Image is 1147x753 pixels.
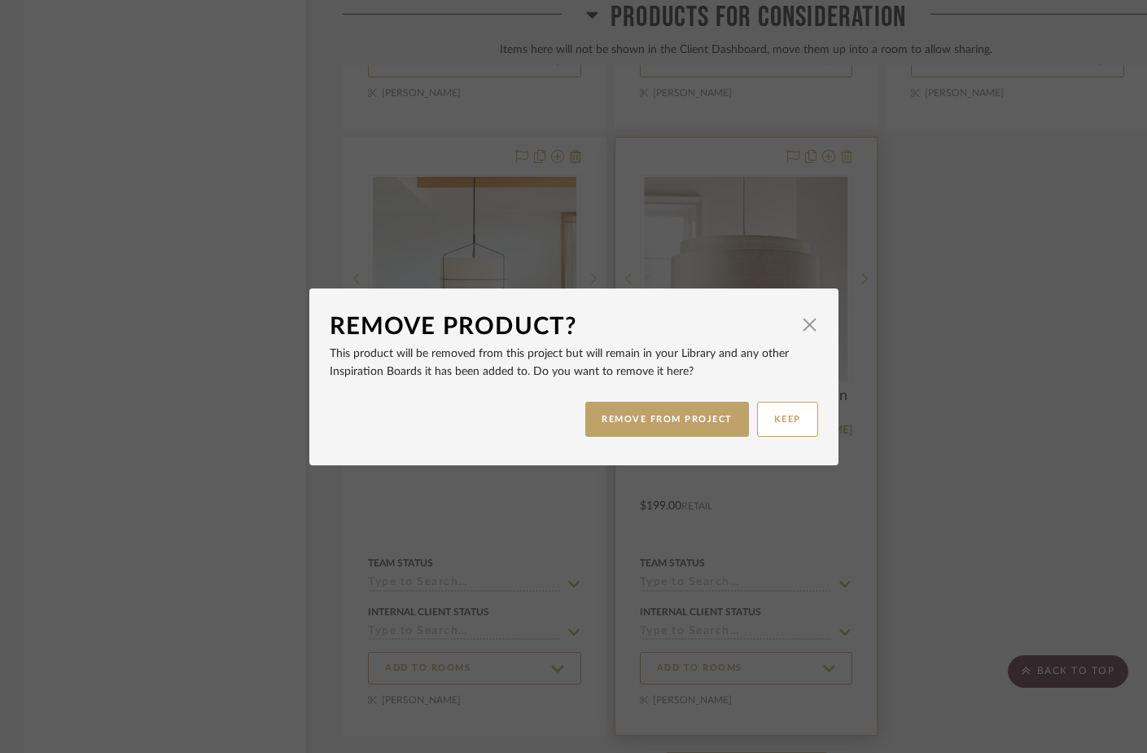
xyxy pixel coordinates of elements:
[585,402,749,437] button: REMOVE FROM PROJECT
[757,402,818,437] button: KEEP
[330,309,818,345] dialog-header: Remove Product?
[330,345,818,381] p: This product will be removed from this project but will remain in your Library and any other Insp...
[330,309,794,345] div: Remove Product?
[794,309,826,341] button: Close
